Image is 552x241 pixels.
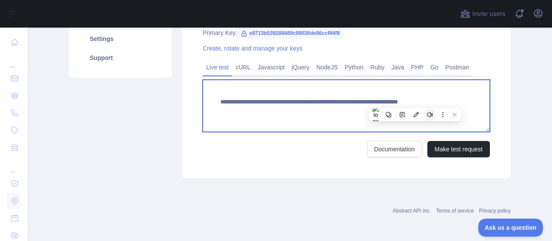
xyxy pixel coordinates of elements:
a: Java [388,60,408,74]
a: NodeJS [313,60,341,74]
a: Create, rotate and manage your keys [203,45,302,52]
a: Live test [203,60,232,74]
a: Postman [442,60,473,74]
a: Ruby [367,60,388,74]
a: Terms of service [436,208,474,214]
button: Make test request [427,141,490,157]
button: Invite users [458,7,507,21]
span: Invite users [472,9,505,19]
div: Primary Key: [203,28,490,37]
a: cURL [232,60,254,74]
a: Privacy policy [479,208,511,214]
a: jQuery [288,60,313,74]
a: Javascript [254,60,288,74]
iframe: Toggle Customer Support [478,219,543,237]
span: e9713b039289489c99036de56ccf94f9 [237,27,343,40]
a: Support [79,48,161,67]
a: PHP [408,60,427,74]
a: Abstract API Inc. [393,208,431,214]
a: Go [427,60,442,74]
a: Settings [79,29,161,48]
div: ... [7,157,21,174]
a: Documentation [367,141,422,157]
div: ... [7,52,21,69]
a: Python [341,60,367,74]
